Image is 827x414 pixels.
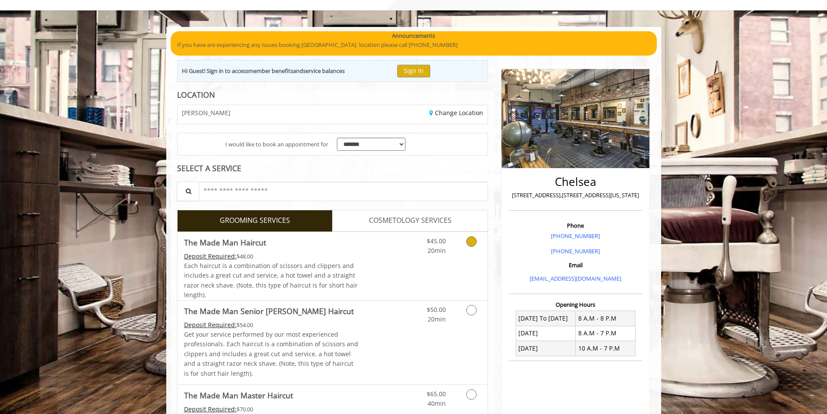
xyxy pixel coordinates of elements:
[184,321,237,329] span: This service needs some Advance to be paid before we block your appointment
[184,236,266,248] b: The Made Man Haircut
[530,275,621,282] a: [EMAIL_ADDRESS][DOMAIN_NAME]
[511,176,640,188] h2: Chelsea
[428,315,446,323] span: 20min
[516,326,576,341] td: [DATE]
[397,65,430,77] button: Sign In
[427,237,446,245] span: $45.00
[576,326,636,341] td: 8 A.M - 7 P.M
[177,40,650,50] p: If you have are experiencing any issues booking [GEOGRAPHIC_DATA] location please call [PHONE_NUM...
[427,390,446,398] span: $65.00
[576,311,636,326] td: 8 A.M - 8 P.M
[184,405,237,413] span: This service needs some Advance to be paid before we block your appointment
[516,341,576,356] td: [DATE]
[182,109,231,116] span: [PERSON_NAME]
[184,404,359,414] div: $70.00
[184,252,237,260] span: This service needs some Advance to be paid before we block your appointment
[182,66,345,76] div: Hi Guest! Sign in to access and
[248,67,293,75] b: member benefits
[177,182,199,201] button: Service Search
[428,246,446,255] span: 20min
[511,222,640,229] h3: Phone
[551,247,600,255] a: [PHONE_NUMBER]
[511,262,640,268] h3: Email
[184,262,358,299] span: Each haircut is a combination of scissors and clippers and includes a great cut and service, a ho...
[177,89,215,100] b: LOCATION
[429,109,483,117] a: Change Location
[184,389,293,401] b: The Made Man Master Haircut
[511,191,640,200] p: [STREET_ADDRESS],[STREET_ADDRESS][US_STATE]
[369,215,451,226] span: COSMETOLOGY SERVICES
[184,320,359,330] div: $54.00
[303,67,345,75] b: service balances
[184,305,354,317] b: The Made Man Senior [PERSON_NAME] Haircut
[220,215,290,226] span: GROOMING SERVICES
[392,31,435,40] b: Announcements
[516,311,576,326] td: [DATE] To [DATE]
[184,330,359,378] p: Get your service performed by our most experienced professionals. Each haircut is a combination o...
[184,252,359,261] div: $48.00
[225,140,328,149] span: I would like to book an appointment for
[509,301,642,308] h3: Opening Hours
[551,232,600,240] a: [PHONE_NUMBER]
[428,399,446,407] span: 40min
[576,341,636,356] td: 10 A.M - 7 P.M
[177,164,488,172] div: SELECT A SERVICE
[427,305,446,314] span: $50.00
